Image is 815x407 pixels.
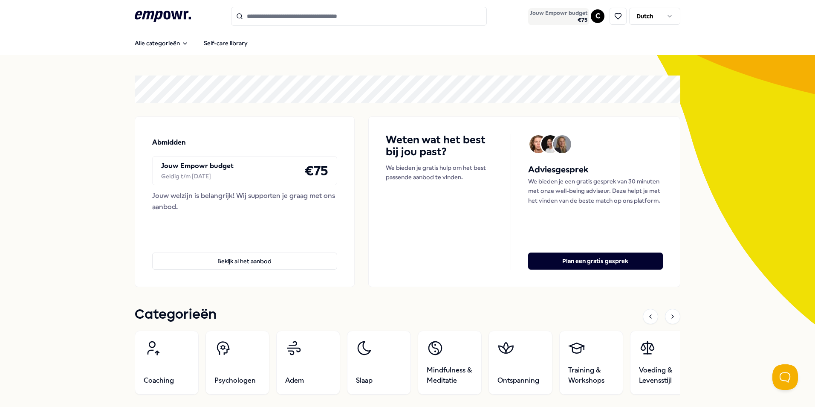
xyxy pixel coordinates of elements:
[553,135,571,153] img: Avatar
[231,7,487,26] input: Search for products, categories or subcategories
[530,17,587,23] span: € 75
[528,8,589,25] button: Jouw Empowr budget€75
[526,7,591,25] a: Jouw Empowr budget€75
[161,172,234,181] div: Geldig t/m [DATE]
[639,365,685,386] span: Voeding & Levensstijl
[347,331,411,395] a: Slaap
[418,331,482,395] a: Mindfulness & Meditatie
[144,375,174,386] span: Coaching
[304,160,328,181] h4: € 75
[529,135,547,153] img: Avatar
[197,35,254,52] a: Self-care library
[528,253,663,270] button: Plan een gratis gesprek
[214,375,256,386] span: Psychologen
[128,35,254,52] nav: Main
[559,331,623,395] a: Training & Workshops
[497,375,539,386] span: Ontspanning
[541,135,559,153] img: Avatar
[528,177,663,205] p: We bieden je een gratis gesprek van 30 minuten met onze well-being adviseur. Deze helpt je met he...
[135,304,217,326] h1: Categorieën
[152,253,337,270] button: Bekijk al het aanbod
[568,365,614,386] span: Training & Workshops
[152,190,337,212] div: Jouw welzijn is belangrijk! Wij supporten je graag met ons aanbod.
[128,35,195,52] button: Alle categorieën
[386,163,494,182] p: We bieden je gratis hulp om het best passende aanbod te vinden.
[591,9,604,23] button: C
[276,331,340,395] a: Adem
[152,137,186,148] p: Abmidden
[772,364,798,390] iframe: Help Scout Beacon - Open
[161,160,234,172] p: Jouw Empowr budget
[630,331,694,395] a: Voeding & Levensstijl
[386,134,494,158] h4: Weten wat het best bij jou past?
[530,10,587,17] span: Jouw Empowr budget
[285,375,304,386] span: Adem
[152,239,337,270] a: Bekijk al het aanbod
[356,375,373,386] span: Slaap
[488,331,552,395] a: Ontspanning
[427,365,473,386] span: Mindfulness & Meditatie
[135,331,199,395] a: Coaching
[528,163,663,177] h5: Adviesgesprek
[205,331,269,395] a: Psychologen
